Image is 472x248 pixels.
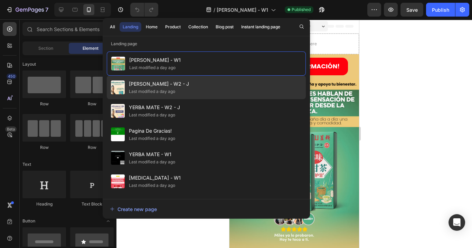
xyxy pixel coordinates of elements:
[426,3,455,17] button: Publish
[19,42,110,51] strong: ¡QUIERO MÁS INFORMACIÓN!
[213,22,237,32] button: Blog post
[5,126,17,132] div: Beta
[22,161,31,168] span: Text
[216,24,234,30] div: Blog post
[22,61,36,67] span: Layout
[129,103,180,112] span: YERBA MATE - W2 - J
[129,182,175,189] div: Last modified a day ago
[432,6,449,13] div: Publish
[129,174,181,182] span: [MEDICAL_DATA] - W1
[103,216,114,227] span: Toggle open
[38,45,53,51] span: Section
[110,202,303,216] button: Create new page
[214,6,215,13] span: /
[129,150,175,159] span: YERBA MATE - W1
[146,24,158,30] div: Home
[129,127,175,135] span: Pagina De Gracias!
[11,38,119,56] a: ¡QUIERO MÁS INFORMACIÓN!
[22,22,114,36] input: Search Sections & Elements
[130,3,158,17] div: Undo/Redo
[406,7,418,13] span: Save
[185,22,211,32] button: Collection
[292,7,311,13] span: Published
[51,22,87,27] div: Drop element here
[70,201,114,207] div: Text Block
[129,112,175,118] div: Last modified a day ago
[22,201,66,207] div: Heading
[120,22,141,32] button: Landing
[143,22,161,32] button: Home
[217,6,268,13] span: [PERSON_NAME] - W1
[129,88,175,95] div: Last modified a day ago
[241,24,280,30] div: Instant landing page
[129,135,175,142] div: Last modified a day ago
[110,24,115,30] div: All
[22,218,35,224] span: Button
[129,56,181,64] span: [PERSON_NAME] - W1
[238,22,283,32] button: Instant landing page
[70,144,114,151] div: Row
[22,101,66,107] div: Row
[3,3,51,17] button: 7
[103,40,310,47] p: Landing page
[83,45,98,51] span: Element
[129,159,175,165] div: Last modified a day ago
[165,24,181,30] div: Product
[400,3,423,17] button: Save
[162,22,184,32] button: Product
[22,144,66,151] div: Row
[188,24,208,30] div: Collection
[70,101,114,107] div: Row
[129,64,176,71] div: Last modified a day ago
[123,24,138,30] div: Landing
[45,6,48,14] p: 7
[7,74,17,79] div: 450
[107,22,118,32] button: All
[110,206,157,213] div: Create new page
[35,3,81,10] span: iPhone 13 Mini ( 375 px)
[129,80,189,88] span: [PERSON_NAME] - W2 - J
[449,214,465,231] div: Open Intercom Messenger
